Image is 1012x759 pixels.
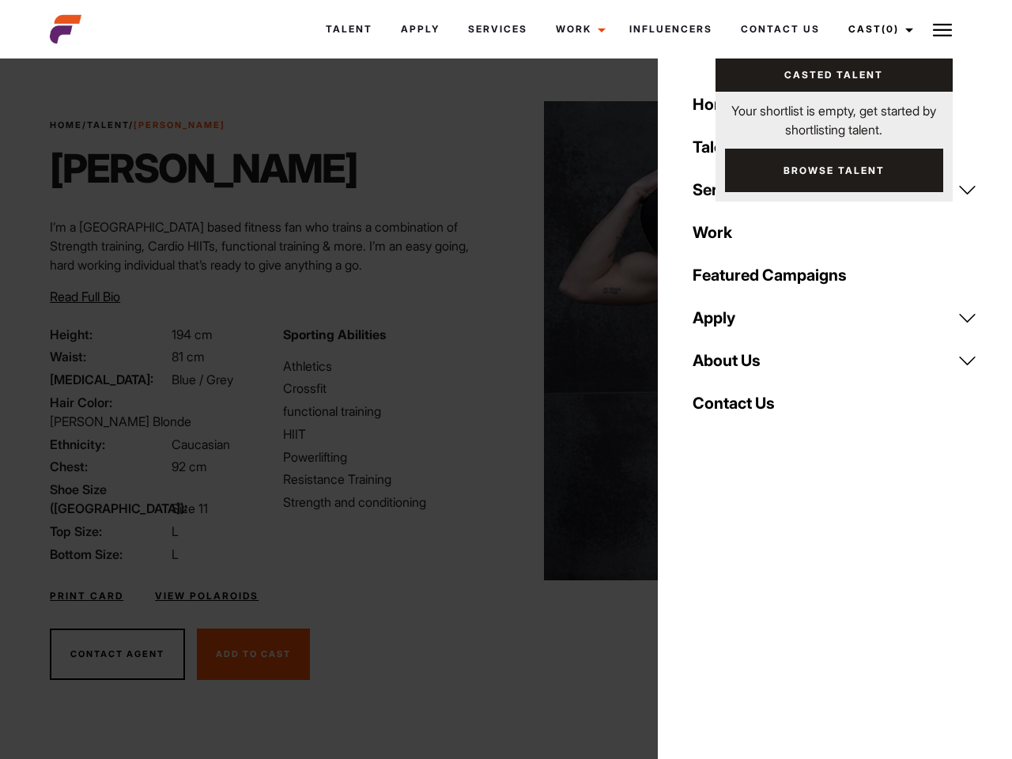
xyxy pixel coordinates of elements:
[134,119,225,130] strong: [PERSON_NAME]
[50,145,357,192] h1: [PERSON_NAME]
[454,8,542,51] a: Services
[683,211,987,254] a: Work
[716,59,953,92] a: Casted Talent
[50,119,82,130] a: Home
[50,435,168,454] span: Ethnicity:
[683,254,987,296] a: Featured Campaigns
[50,370,168,389] span: [MEDICAL_DATA]:
[283,447,497,466] li: Powerlifting
[50,13,81,45] img: cropped-aefm-brand-fav-22-square.png
[283,357,497,376] li: Athletics
[50,413,191,429] span: [PERSON_NAME] Blonde
[172,349,205,364] span: 81 cm
[283,470,497,489] li: Resistance Training
[283,327,386,342] strong: Sporting Abilities
[172,436,230,452] span: Caucasian
[87,119,129,130] a: Talent
[50,287,120,306] button: Read Full Bio
[50,217,497,274] p: I’m a [GEOGRAPHIC_DATA] based fitness fan who trains a combination of Strength training, Cardio H...
[683,339,987,382] a: About Us
[216,648,291,659] span: Add To Cast
[283,402,497,421] li: functional training
[283,493,497,512] li: Strength and conditioning
[155,589,259,603] a: View Polaroids
[716,92,953,139] p: Your shortlist is empty, get started by shortlisting talent.
[312,8,387,51] a: Talent
[50,480,168,518] span: Shoe Size ([GEOGRAPHIC_DATA]):
[683,296,987,339] a: Apply
[882,23,899,35] span: (0)
[683,126,987,168] a: Talent
[197,629,310,681] button: Add To Cast
[50,545,168,564] span: Bottom Size:
[50,393,168,412] span: Hair Color:
[172,523,179,539] span: L
[50,629,185,681] button: Contact Agent
[725,149,943,192] a: Browse Talent
[542,8,615,51] a: Work
[50,325,168,344] span: Height:
[283,379,497,398] li: Crossfit
[387,8,454,51] a: Apply
[172,459,207,474] span: 92 cm
[50,347,168,366] span: Waist:
[50,457,168,476] span: Chest:
[615,8,727,51] a: Influencers
[50,589,123,603] a: Print Card
[50,289,120,304] span: Read Full Bio
[683,83,987,126] a: Home
[172,546,179,562] span: L
[834,8,923,51] a: Cast(0)
[172,327,213,342] span: 194 cm
[727,8,834,51] a: Contact Us
[172,372,233,387] span: Blue / Grey
[50,522,168,541] span: Top Size:
[683,168,987,211] a: Services
[683,382,987,425] a: Contact Us
[283,425,497,444] li: HIIT
[933,21,952,40] img: Burger icon
[50,119,225,132] span: / /
[172,500,208,516] span: Size 11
